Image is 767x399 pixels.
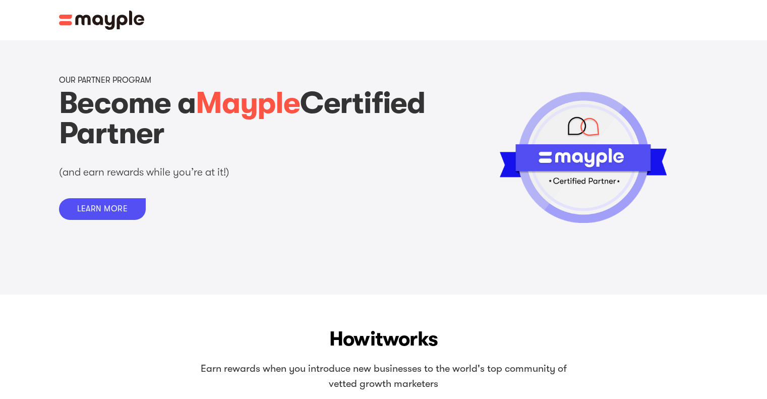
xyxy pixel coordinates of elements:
span: it [370,327,383,351]
p: (and earn rewards while you’re at it!) [59,165,321,180]
h2: How works [39,325,729,353]
p: Earn rewards when you introduce new businesses to the world's top community of vetted growth mark... [195,361,573,391]
a: LEARN MORE [59,198,146,220]
span: Mayple [196,86,300,121]
p: OUR PARTNER PROGRAM [59,76,151,85]
h1: Become a Certified Partner [59,88,434,149]
div: LEARN MORE [77,204,128,214]
img: Mayple logo [59,11,145,30]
